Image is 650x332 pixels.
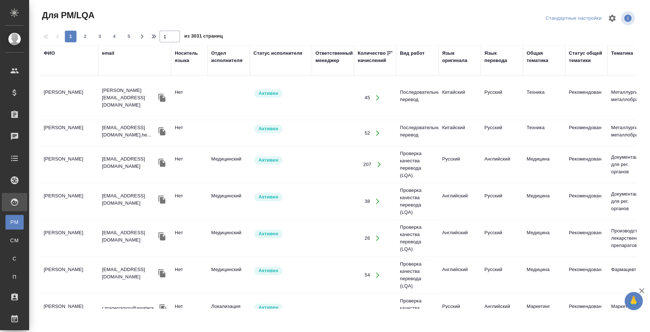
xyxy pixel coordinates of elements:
[44,50,55,57] div: ФИО
[259,90,278,97] p: Активен
[523,299,565,325] td: Маркетинг
[208,225,250,251] td: Медицинский
[481,85,523,111] td: Русский
[9,237,20,244] span: CM
[123,33,135,40] span: 5
[259,193,278,201] p: Активен
[79,31,91,42] button: 2
[396,183,438,220] td: Проверка качества перевода (LQA)
[358,50,386,64] div: Количество начислений
[565,262,607,288] td: Рекомендован
[102,229,157,244] p: [EMAIL_ADDRESS][DOMAIN_NAME]
[396,294,438,330] td: Проверка качества перевода (LQA)
[396,220,438,256] td: Проверка качества перевода (LQA)
[208,262,250,288] td: Медицинский
[365,198,370,205] div: 38
[607,120,650,146] td: Металлургия и металлобработка
[565,225,607,251] td: Рекомендован
[40,9,94,21] span: Для PM/LQA
[157,231,168,242] button: Скопировать
[523,262,565,288] td: Медицина
[438,299,481,325] td: Русский
[123,31,135,42] button: 5
[607,224,650,253] td: Производство лекарственных препаратов
[253,89,308,99] div: Рядовой исполнитель: назначай с учетом рейтинга
[565,299,607,325] td: Рекомендован
[157,157,168,168] button: Скопировать
[565,152,607,177] td: Рекомендован
[171,152,208,177] td: Нет
[253,303,308,313] div: Рядовой исполнитель: назначай с учетом рейтинга
[94,31,106,42] button: 3
[5,251,24,266] a: С
[544,13,603,24] div: split button
[40,225,98,251] td: [PERSON_NAME]
[259,267,278,274] p: Активен
[565,189,607,214] td: Рекомендован
[523,85,565,111] td: Техника
[259,125,278,132] p: Активен
[438,120,481,146] td: Китайский
[253,155,308,165] div: Рядовой исполнитель: назначай с учетом рейтинга
[607,187,650,216] td: Документация для рег. органов
[523,189,565,214] td: Медицина
[370,194,385,209] button: Открыть работы
[208,189,250,214] td: Медицинский
[40,299,98,325] td: [PERSON_NAME]
[523,225,565,251] td: Медицина
[94,33,106,40] span: 3
[253,124,308,134] div: Рядовой исполнитель: назначай с учетом рейтинга
[259,230,278,238] p: Активен
[396,120,438,146] td: Последовательный перевод
[259,157,278,164] p: Активен
[365,94,370,101] div: 45
[365,271,370,279] div: 54
[102,305,158,312] p: r.magerramov@awatera...
[171,225,208,251] td: Нет
[102,87,157,109] p: [PERSON_NAME][EMAIL_ADDRESS][DOMAIN_NAME]
[40,85,98,111] td: [PERSON_NAME]
[396,146,438,183] td: Проверка качества перевода (LQA)
[157,194,168,205] button: Скопировать
[253,192,308,202] div: Рядовой исполнитель: назначай с учетом рейтинга
[211,50,246,64] div: Отдел исполнителя
[603,9,621,27] span: Настроить таблицу
[372,157,387,172] button: Открыть работы
[40,120,98,146] td: [PERSON_NAME]
[438,189,481,214] td: Английский
[157,92,168,103] button: Скопировать
[253,266,308,276] div: Рядовой исполнитель: назначай с учетом рейтинга
[315,50,353,64] div: Ответственный менеджер
[523,152,565,177] td: Медицина
[102,192,157,207] p: [EMAIL_ADDRESS][DOMAIN_NAME]
[523,120,565,146] td: Техника
[9,255,20,262] span: С
[171,120,208,146] td: Нет
[171,262,208,288] td: Нет
[370,268,385,283] button: Открыть работы
[102,266,157,281] p: [EMAIL_ADDRESS][DOMAIN_NAME]
[157,126,168,137] button: Скопировать
[481,225,523,251] td: Русский
[569,50,604,64] div: Статус общей тематики
[9,273,20,281] span: П
[438,262,481,288] td: Английский
[109,31,120,42] button: 4
[438,225,481,251] td: Английский
[40,262,98,288] td: [PERSON_NAME]
[565,85,607,111] td: Рекомендован
[607,85,650,111] td: Металлургия и металлобработка
[5,233,24,248] a: CM
[527,50,562,64] div: Общая тематика
[171,299,208,325] td: Нет
[175,50,204,64] div: Носитель языка
[481,152,523,177] td: Английский
[253,50,302,57] div: Статус исполнителя
[40,152,98,177] td: [PERSON_NAME]
[40,189,98,214] td: [PERSON_NAME]
[5,270,24,284] a: П
[102,124,157,139] p: [EMAIL_ADDRESS][DOMAIN_NAME],he...
[102,50,114,57] div: email
[396,85,438,111] td: Последовательный перевод
[396,257,438,293] td: Проверка качества перевода (LQA)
